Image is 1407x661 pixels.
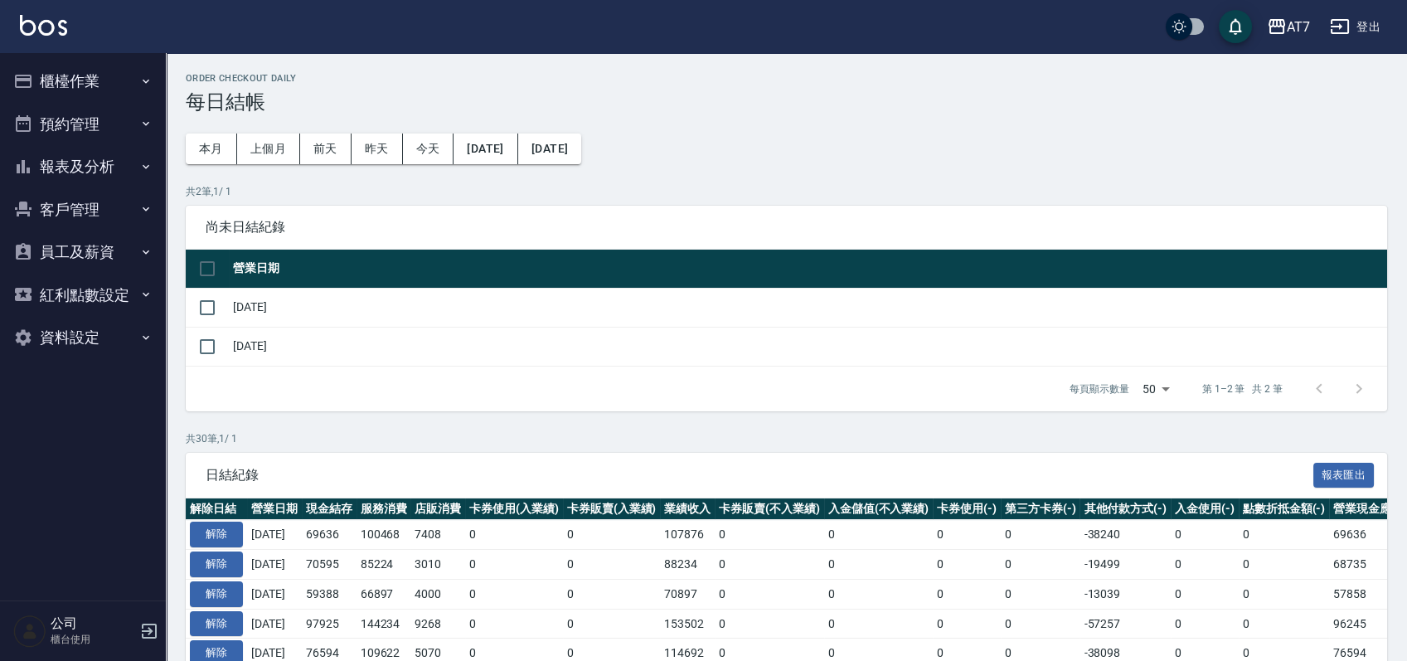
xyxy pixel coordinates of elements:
[660,520,715,550] td: 107876
[660,498,715,520] th: 業績收入
[715,579,824,609] td: 0
[1001,520,1080,550] td: 0
[190,611,243,637] button: 解除
[7,231,159,274] button: 員工及薪資
[465,550,563,580] td: 0
[933,498,1001,520] th: 卡券使用(-)
[410,520,465,550] td: 7408
[1171,579,1239,609] td: 0
[1202,382,1283,396] p: 第 1–2 筆 共 2 筆
[1313,466,1375,482] a: 報表匯出
[302,520,357,550] td: 69636
[7,188,159,231] button: 客戶管理
[1239,550,1330,580] td: 0
[563,609,661,639] td: 0
[824,550,934,580] td: 0
[715,520,824,550] td: 0
[186,498,247,520] th: 解除日結
[410,550,465,580] td: 3010
[1080,609,1171,639] td: -57257
[1171,550,1239,580] td: 0
[1329,609,1407,639] td: 96245
[824,498,934,520] th: 入金儲值(不入業績)
[7,60,159,103] button: 櫃檯作業
[247,579,302,609] td: [DATE]
[563,498,661,520] th: 卡券販賣(入業績)
[1323,12,1387,42] button: 登出
[933,550,1001,580] td: 0
[1070,382,1129,396] p: 每頁顯示數量
[465,609,563,639] td: 0
[247,609,302,639] td: [DATE]
[933,609,1001,639] td: 0
[410,498,465,520] th: 店販消費
[933,520,1001,550] td: 0
[229,250,1387,289] th: 營業日期
[229,288,1387,327] td: [DATE]
[237,134,300,164] button: 上個月
[1171,520,1239,550] td: 0
[357,550,411,580] td: 85224
[454,134,517,164] button: [DATE]
[1239,609,1330,639] td: 0
[1001,579,1080,609] td: 0
[410,579,465,609] td: 4000
[186,73,1387,84] h2: Order checkout daily
[1239,498,1330,520] th: 點數折抵金額(-)
[229,327,1387,366] td: [DATE]
[660,579,715,609] td: 70897
[660,609,715,639] td: 153502
[1001,550,1080,580] td: 0
[1171,609,1239,639] td: 0
[715,550,824,580] td: 0
[51,632,135,647] p: 櫃台使用
[410,609,465,639] td: 9268
[1287,17,1310,37] div: AT7
[357,579,411,609] td: 66897
[465,579,563,609] td: 0
[352,134,403,164] button: 昨天
[190,552,243,577] button: 解除
[660,550,715,580] td: 88234
[1239,579,1330,609] td: 0
[824,609,934,639] td: 0
[7,274,159,317] button: 紅利點數設定
[247,520,302,550] td: [DATE]
[1313,463,1375,488] button: 報表匯出
[1001,609,1080,639] td: 0
[933,579,1001,609] td: 0
[1329,520,1407,550] td: 69636
[186,90,1387,114] h3: 每日結帳
[300,134,352,164] button: 前天
[465,520,563,550] td: 0
[1219,10,1252,43] button: save
[824,520,934,550] td: 0
[1080,550,1171,580] td: -19499
[190,522,243,547] button: 解除
[190,581,243,607] button: 解除
[7,145,159,188] button: 報表及分析
[357,520,411,550] td: 100468
[1329,498,1407,520] th: 營業現金應收
[206,219,1367,236] span: 尚未日結紀錄
[302,550,357,580] td: 70595
[1260,10,1317,44] button: AT7
[563,579,661,609] td: 0
[715,498,824,520] th: 卡券販賣(不入業績)
[1080,520,1171,550] td: -38240
[715,609,824,639] td: 0
[302,579,357,609] td: 59388
[186,184,1387,199] p: 共 2 筆, 1 / 1
[206,467,1313,484] span: 日結紀錄
[1001,498,1080,520] th: 第三方卡券(-)
[1329,550,1407,580] td: 68735
[403,134,454,164] button: 今天
[824,579,934,609] td: 0
[7,316,159,359] button: 資料設定
[247,498,302,520] th: 營業日期
[563,520,661,550] td: 0
[186,431,1387,446] p: 共 30 筆, 1 / 1
[20,15,67,36] img: Logo
[7,103,159,146] button: 預約管理
[357,498,411,520] th: 服務消費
